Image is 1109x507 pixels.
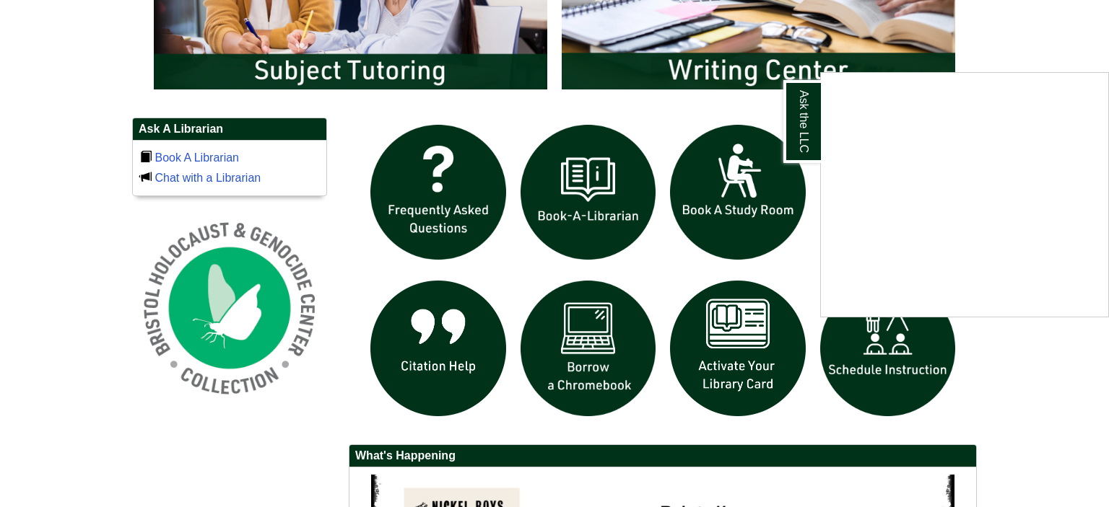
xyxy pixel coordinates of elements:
h2: What's Happening [349,445,976,467]
img: activate Library Card icon links to form to activate student ID into library card [663,273,813,423]
img: Borrow a chromebook icon links to the borrow a chromebook web page [513,273,664,423]
a: Ask the LLC [783,80,821,163]
iframe: Chat Widget [821,73,1108,317]
img: citation help icon links to citation help guide page [363,273,513,423]
img: book a study room icon links to book a study room web page [663,118,813,268]
img: For faculty. Schedule Library Instruction icon links to form. [813,273,963,423]
img: Holocaust and Genocide Collection [132,211,327,405]
img: Research Guides icon links to research guides web page [813,118,963,268]
a: Book A Librarian [155,151,239,164]
div: slideshow [363,118,962,430]
img: Book a Librarian icon links to book a librarian web page [513,118,664,268]
a: Chat with a Librarian [155,172,261,184]
div: Ask the LLC [820,72,1109,317]
h2: Ask A Librarian [133,118,326,141]
img: frequently asked questions [363,118,513,268]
